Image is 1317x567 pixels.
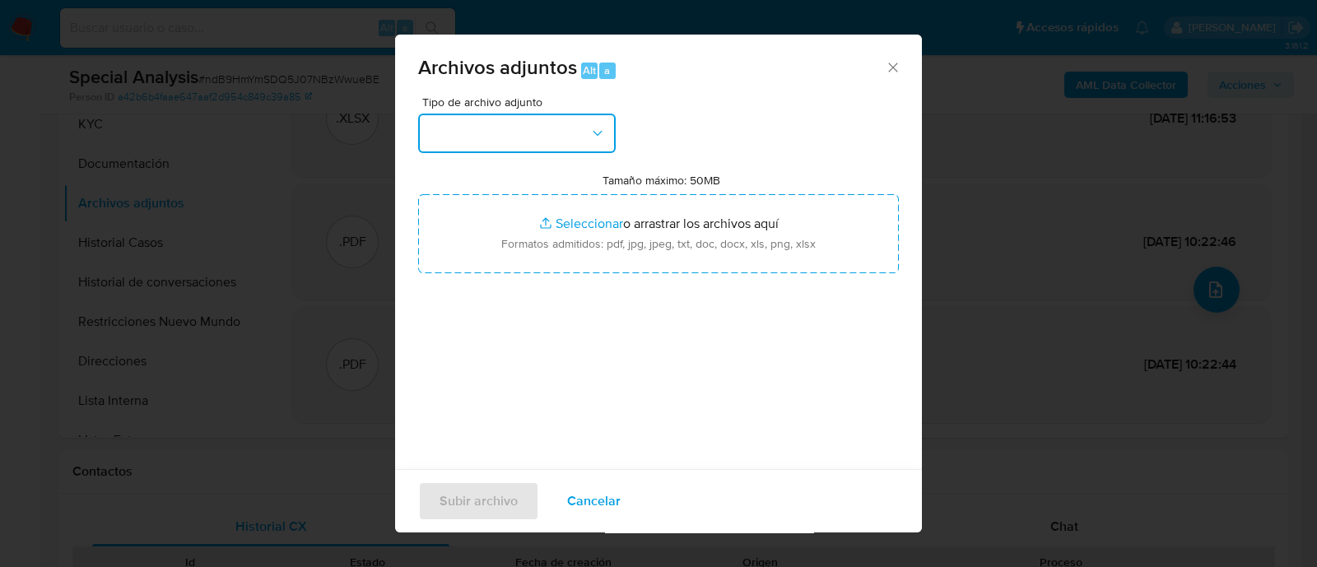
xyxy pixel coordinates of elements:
[604,63,610,78] span: a
[418,53,577,81] span: Archivos adjuntos
[546,481,642,521] button: Cancelar
[583,63,596,78] span: Alt
[603,173,720,188] label: Tamaño máximo: 50MB
[422,96,620,108] span: Tipo de archivo adjunto
[885,59,900,74] button: Cerrar
[567,483,621,519] span: Cancelar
